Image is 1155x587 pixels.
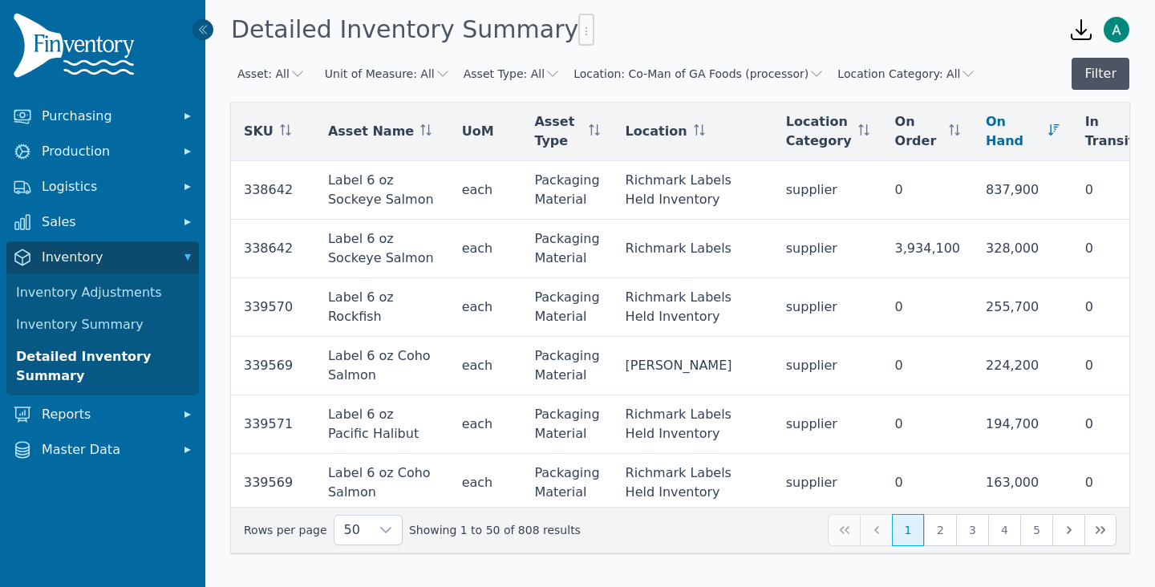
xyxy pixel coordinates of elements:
div: 163,000 [986,473,1060,492]
div: 0 [895,356,960,375]
button: Location Category: All [837,66,976,82]
span: Rows per page [334,516,370,544]
div: 3,934,100 [895,239,960,258]
span: Sales [42,213,170,232]
div: 0 [895,473,960,492]
div: 224,200 [986,356,1060,375]
td: Label 6 oz Pacific Halibut [315,395,449,454]
td: Packaging Material [521,161,612,220]
td: Packaging Material [521,220,612,278]
span: On Hand [986,112,1042,151]
td: Label 6 oz Rockfish [315,278,449,337]
button: Production [6,136,199,168]
td: supplier [773,395,882,454]
td: supplier [773,337,882,395]
button: Page 3 [956,514,988,546]
button: Master Data [6,434,199,466]
button: Last Page [1084,514,1116,546]
div: 0 [1085,298,1153,317]
td: Richmark Labels Held Inventory [613,161,773,220]
td: Label 6 oz Coho Salmon [315,454,449,512]
button: Page 5 [1020,514,1052,546]
div: 0 [1085,473,1153,492]
span: In Transit [1085,112,1135,151]
td: [PERSON_NAME] [613,337,773,395]
span: Production [42,142,170,161]
td: Packaging Material [521,337,612,395]
button: Next Page [1052,514,1084,546]
td: Packaging Material [521,395,612,454]
div: 0 [1085,415,1153,434]
span: Asset Type [534,112,582,151]
td: each [449,278,522,337]
td: 339569 [231,337,315,395]
span: Reports [42,405,170,424]
div: 0 [1085,239,1153,258]
td: supplier [773,220,882,278]
button: Page 1 [892,514,924,546]
td: each [449,337,522,395]
td: Richmark Labels Held Inventory [613,278,773,337]
div: 0 [895,180,960,200]
td: Label 6 oz Sockeye Salmon [315,220,449,278]
td: supplier [773,454,882,512]
td: 338642 [231,161,315,220]
div: 0 [1085,356,1153,375]
button: Purchasing [6,100,199,132]
td: 339570 [231,278,315,337]
td: supplier [773,278,882,337]
td: 338642 [231,220,315,278]
td: Label 6 oz Coho Salmon [315,337,449,395]
span: Master Data [42,440,170,459]
span: SKU [244,122,274,141]
span: Inventory [42,248,170,267]
span: Logistics [42,177,170,196]
td: 339569 [231,454,315,512]
img: Amy DeMello [1104,17,1129,43]
span: On Order [895,112,942,151]
button: Location: Co-Man of GA Foods (processor) [573,66,825,82]
div: 0 [1085,180,1153,200]
button: Unit of Measure: All [325,66,451,82]
td: each [449,454,522,512]
a: Detailed Inventory Summary [10,341,196,392]
span: Location Category [786,112,852,151]
td: each [449,220,522,278]
span: Location [626,122,687,141]
button: Inventory [6,241,199,273]
td: supplier [773,161,882,220]
td: Label 6 oz Sockeye Salmon [315,161,449,220]
div: 328,000 [986,239,1060,258]
button: Page 4 [988,514,1020,546]
td: each [449,161,522,220]
h1: Detailed Inventory Summary [231,14,594,46]
td: each [449,395,522,454]
button: Sales [6,206,199,238]
td: Packaging Material [521,454,612,512]
td: Packaging Material [521,278,612,337]
span: UoM [462,122,494,141]
img: Finventory [13,13,141,84]
td: Richmark Labels [613,220,773,278]
button: Asset: All [237,66,306,82]
div: 255,700 [986,298,1060,317]
span: Purchasing [42,107,170,126]
a: Inventory Adjustments [10,277,196,309]
div: 0 [895,415,960,434]
td: Richmark Labels Held Inventory [613,395,773,454]
span: Showing 1 to 50 of 808 results [409,522,581,538]
button: Filter [1072,58,1129,90]
td: Richmark Labels Held Inventory [613,454,773,512]
button: Page 2 [924,514,956,546]
button: Logistics [6,171,199,203]
td: 339571 [231,395,315,454]
div: 0 [895,298,960,317]
div: 837,900 [986,180,1060,200]
span: Asset Name [328,122,414,141]
button: Reports [6,399,199,431]
div: 194,700 [986,415,1060,434]
button: Asset Type: All [464,66,561,82]
a: Inventory Summary [10,309,196,341]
